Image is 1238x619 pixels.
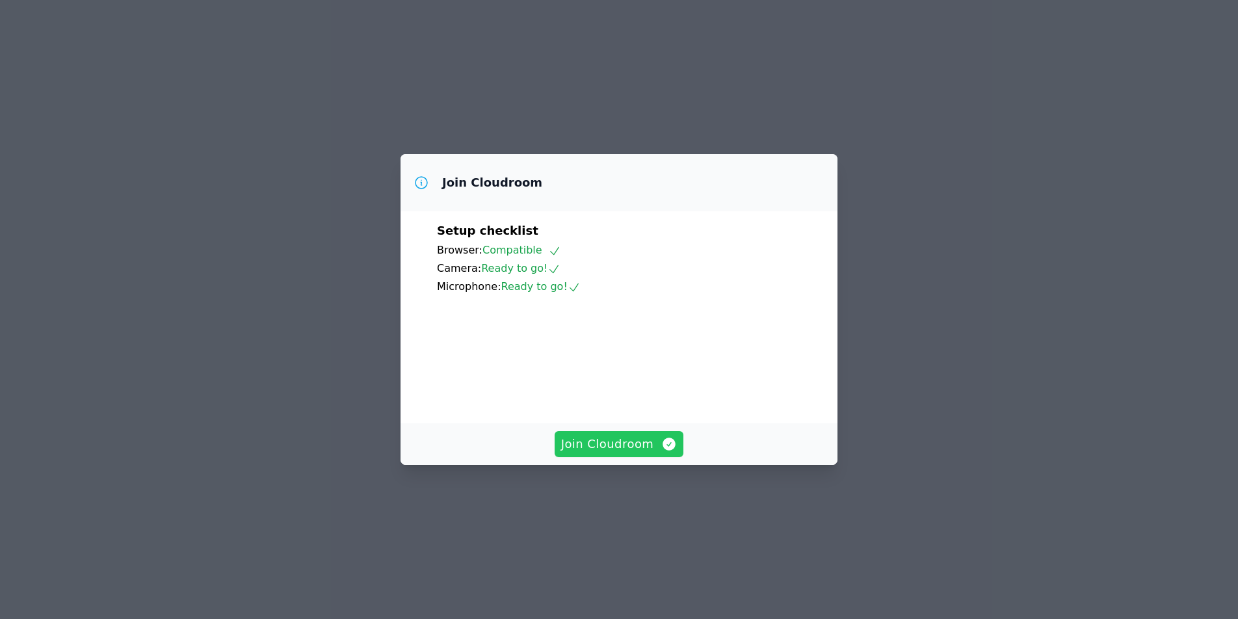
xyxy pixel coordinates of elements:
span: Compatible [482,244,561,256]
button: Join Cloudroom [555,431,684,457]
span: Ready to go! [481,262,560,274]
span: Browser: [437,244,482,256]
span: Ready to go! [501,280,581,293]
span: Camera: [437,262,481,274]
span: Microphone: [437,280,501,293]
span: Setup checklist [437,224,538,237]
h3: Join Cloudroom [442,175,542,191]
span: Join Cloudroom [561,435,678,453]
